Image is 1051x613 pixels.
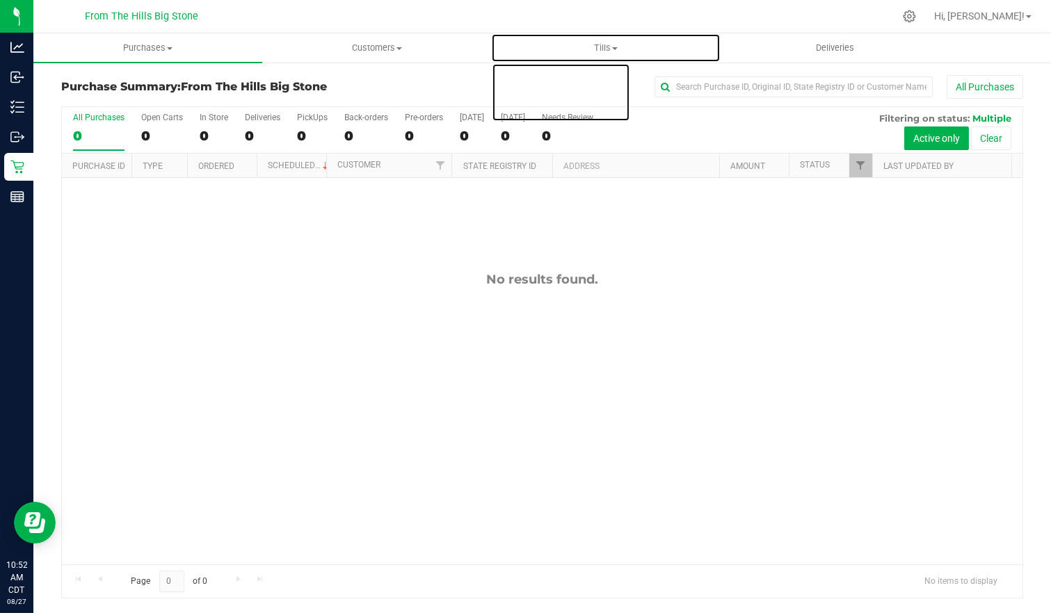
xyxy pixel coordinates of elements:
div: Manage settings [901,10,918,23]
a: Status [800,160,830,170]
div: 0 [405,128,443,144]
a: Purchase ID [72,161,125,171]
input: Search Purchase ID, Original ID, State Registry ID or Customer Name... [655,76,933,97]
div: No results found. [62,272,1022,287]
a: Customer [337,160,380,170]
div: Needs Review [542,113,593,122]
div: 0 [344,128,388,144]
div: 0 [200,128,228,144]
div: Open Carts [141,113,183,122]
span: Purchases [33,42,262,54]
button: Active only [904,126,969,150]
div: [DATE] [501,113,525,122]
p: 10:52 AM CDT [6,559,27,596]
a: Scheduled [268,161,331,170]
span: Hi, [PERSON_NAME]! [934,10,1025,22]
a: Last Updated By [883,161,954,171]
a: State Registry ID [463,161,536,171]
a: Amount [730,161,765,171]
span: Filtering on status: [879,113,970,124]
iframe: Resource center [14,502,56,543]
inline-svg: Retail [10,160,24,174]
div: 0 [141,128,183,144]
inline-svg: Reports [10,190,24,204]
div: 0 [297,128,328,144]
div: 0 [245,128,280,144]
a: Filter [849,154,872,177]
button: Clear [971,126,1011,150]
div: Back-orders [344,113,388,122]
div: [DATE] [460,113,484,122]
th: Address [552,154,719,178]
inline-svg: Inbound [10,70,24,84]
div: 0 [460,128,484,144]
span: Multiple [972,113,1011,124]
a: Deliveries [721,33,949,63]
span: No items to display [913,571,1009,591]
p: 08/27 [6,596,27,607]
a: Ordered [198,161,234,171]
span: From The Hills Big Stone [181,80,327,93]
div: Pre-orders [405,113,443,122]
h3: Purchase Summary: [61,81,382,93]
a: Filter [428,154,451,177]
span: From The Hills Big Stone [86,10,199,22]
span: Page of 0 [119,571,219,592]
div: 0 [501,128,525,144]
inline-svg: Inventory [10,100,24,114]
a: Customers [262,33,491,63]
inline-svg: Outbound [10,130,24,144]
div: Deliveries [245,113,280,122]
span: Customers [263,42,490,54]
a: Tills [491,33,720,63]
div: In Store [200,113,228,122]
div: 0 [73,128,125,144]
button: All Purchases [947,75,1023,99]
div: All Purchases [73,113,125,122]
div: PickUps [297,113,328,122]
a: Type [143,161,163,171]
a: Purchases [33,33,262,63]
div: 0 [542,128,593,144]
span: Deliveries [797,42,873,54]
inline-svg: Analytics [10,40,24,54]
span: Tills [492,42,719,54]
